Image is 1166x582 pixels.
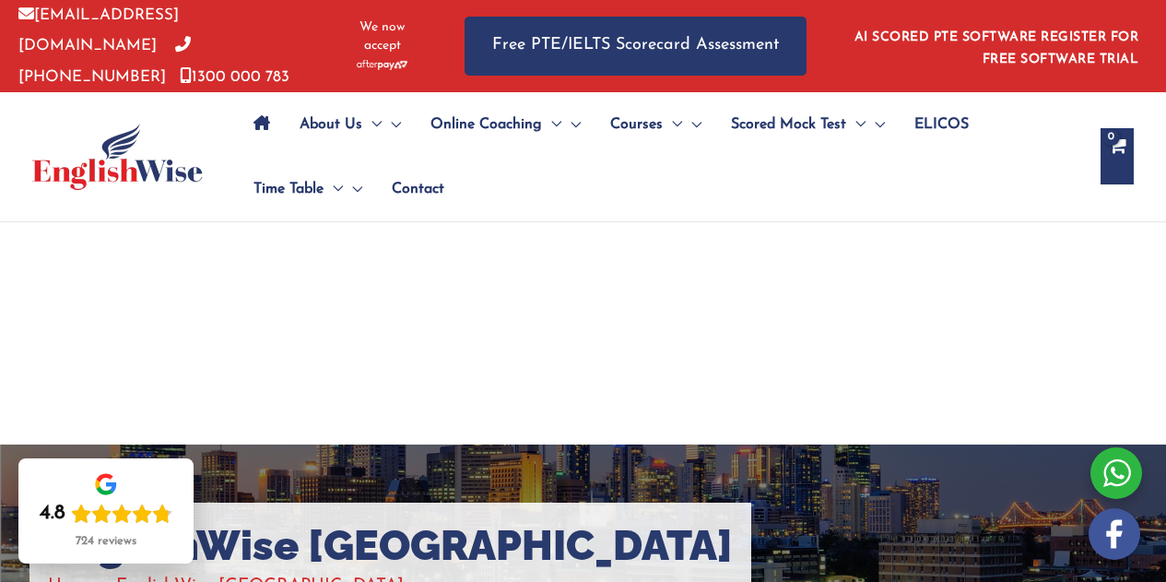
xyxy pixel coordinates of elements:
[854,30,1139,66] a: AI SCORED PTE SOFTWARE REGISTER FOR FREE SOFTWARE TRIAL
[40,501,65,527] div: 4.8
[900,92,983,157] a: ELICOS
[346,18,418,55] span: We now accept
[731,92,846,157] span: Scored Mock Test
[18,7,179,53] a: [EMAIL_ADDRESS][DOMAIN_NAME]
[716,92,900,157] a: Scored Mock TestMenu Toggle
[239,92,1082,221] nav: Site Navigation: Main Menu
[362,92,382,157] span: Menu Toggle
[357,60,407,70] img: Afterpay-Logo
[416,92,595,157] a: Online CoachingMenu Toggle
[324,157,343,221] span: Menu Toggle
[32,124,203,190] img: cropped-ew-logo
[663,92,682,157] span: Menu Toggle
[846,92,866,157] span: Menu Toggle
[377,157,444,221] a: Contact
[465,17,807,75] a: Free PTE/IELTS Scorecard Assessment
[392,157,444,221] span: Contact
[285,92,416,157] a: About UsMenu Toggle
[40,501,172,527] div: Rating: 4.8 out of 5
[914,92,969,157] span: ELICOS
[253,157,324,221] span: Time Table
[1089,508,1140,560] img: white-facebook.png
[180,69,289,85] a: 1300 000 783
[595,92,716,157] a: CoursesMenu Toggle
[610,92,663,157] span: Courses
[430,92,542,157] span: Online Coaching
[300,92,362,157] span: About Us
[48,521,733,571] h1: EnglishWise [GEOGRAPHIC_DATA]
[76,534,136,549] div: 724 reviews
[843,16,1148,76] aside: Header Widget 1
[239,157,377,221] a: Time TableMenu Toggle
[18,38,191,84] a: [PHONE_NUMBER]
[542,92,561,157] span: Menu Toggle
[1101,128,1134,184] a: View Shopping Cart, empty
